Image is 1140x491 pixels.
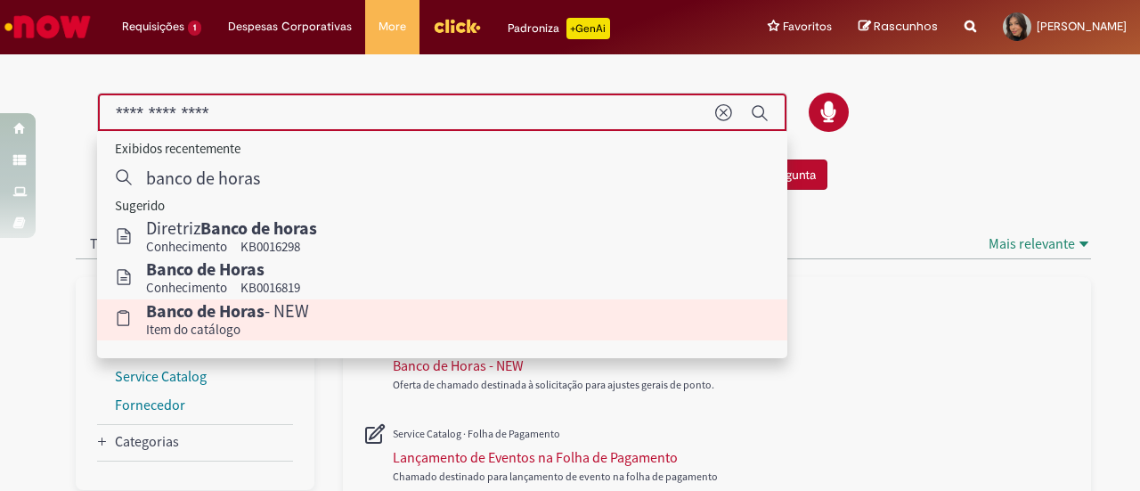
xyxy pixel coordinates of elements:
p: +GenAi [566,18,610,39]
a: Rascunhos [859,19,938,36]
div: Padroniza [508,18,610,39]
span: 1 [188,20,201,36]
span: [PERSON_NAME] [1037,19,1127,34]
img: click_logo_yellow_360x200.png [433,12,481,39]
img: ServiceNow [2,9,94,45]
span: Favoritos [783,18,832,36]
span: More [379,18,406,36]
span: Despesas Corporativas [228,18,352,36]
span: Requisições [122,18,184,36]
span: Rascunhos [874,18,938,35]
